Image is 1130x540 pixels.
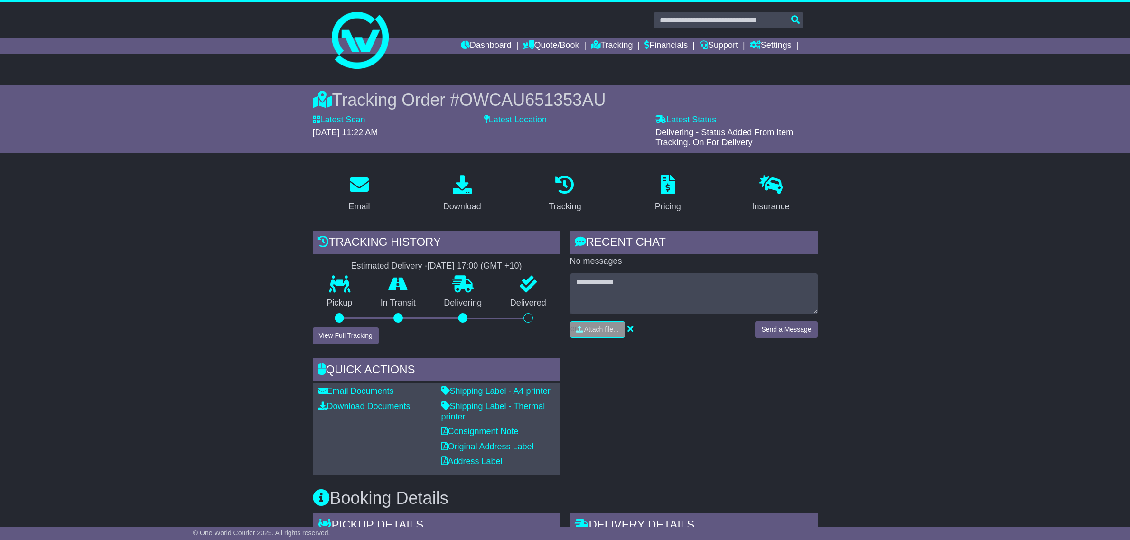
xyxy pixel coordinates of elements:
[484,115,547,125] label: Latest Location
[459,90,606,110] span: OWCAU651353AU
[313,90,818,110] div: Tracking Order #
[428,261,522,271] div: [DATE] 17:00 (GMT +10)
[441,456,503,466] a: Address Label
[461,38,512,54] a: Dashboard
[342,172,376,216] a: Email
[752,200,790,213] div: Insurance
[591,38,633,54] a: Tracking
[193,529,330,537] span: © One World Courier 2025. All rights reserved.
[313,489,818,508] h3: Booking Details
[441,427,519,436] a: Consignment Note
[570,513,818,539] div: Delivery Details
[655,200,681,213] div: Pricing
[313,298,367,308] p: Pickup
[570,256,818,267] p: No messages
[542,172,587,216] a: Tracking
[523,38,579,54] a: Quote/Book
[313,128,378,137] span: [DATE] 11:22 AM
[318,401,411,411] a: Download Documents
[430,298,496,308] p: Delivering
[313,327,379,344] button: View Full Tracking
[313,231,560,256] div: Tracking history
[496,298,560,308] p: Delivered
[655,128,793,148] span: Delivering - Status Added From Item Tracking. On For Delivery
[750,38,792,54] a: Settings
[644,38,688,54] a: Financials
[441,401,545,421] a: Shipping Label - Thermal printer
[441,442,534,451] a: Original Address Label
[649,172,687,216] a: Pricing
[755,321,817,338] button: Send a Message
[570,231,818,256] div: RECENT CHAT
[318,386,394,396] a: Email Documents
[313,358,560,384] div: Quick Actions
[313,261,560,271] div: Estimated Delivery -
[746,172,796,216] a: Insurance
[700,38,738,54] a: Support
[441,386,551,396] a: Shipping Label - A4 printer
[313,115,365,125] label: Latest Scan
[549,200,581,213] div: Tracking
[437,172,487,216] a: Download
[655,115,716,125] label: Latest Status
[366,298,430,308] p: In Transit
[313,513,560,539] div: Pickup Details
[443,200,481,213] div: Download
[348,200,370,213] div: Email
